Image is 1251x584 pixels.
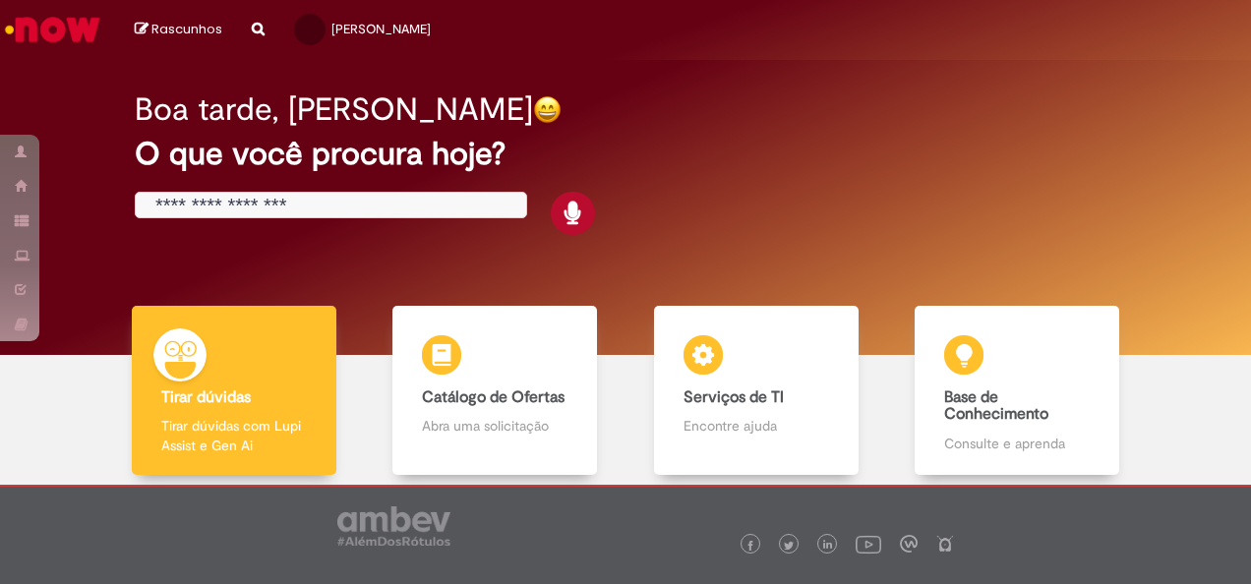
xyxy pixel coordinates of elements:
p: Tirar dúvidas com Lupi Assist e Gen Ai [161,416,307,455]
img: logo_footer_workplace.png [900,535,918,553]
a: Rascunhos [135,21,222,39]
p: Abra uma solicitação [422,416,567,436]
span: [PERSON_NAME] [331,21,431,37]
a: Tirar dúvidas Tirar dúvidas com Lupi Assist e Gen Ai [103,306,365,476]
h2: O que você procura hoje? [135,137,1116,171]
span: Rascunhos [151,20,222,38]
img: logo_footer_youtube.png [856,531,881,556]
p: Encontre ajuda [684,416,829,436]
img: happy-face.png [533,95,562,124]
p: Consulte e aprenda [944,434,1090,453]
img: logo_footer_ambev_rotulo_gray.png [337,506,450,546]
b: Catálogo de Ofertas [422,387,565,407]
img: logo_footer_linkedin.png [823,540,833,552]
a: Base de Conhecimento Consulte e aprenda [887,306,1149,476]
img: ServiceNow [2,10,103,49]
img: logo_footer_twitter.png [784,541,794,551]
b: Serviços de TI [684,387,784,407]
a: Serviços de TI Encontre ajuda [625,306,887,476]
b: Base de Conhecimento [944,387,1048,425]
b: Tirar dúvidas [161,387,251,407]
img: logo_footer_facebook.png [745,541,755,551]
img: logo_footer_naosei.png [936,535,954,553]
h2: Boa tarde, [PERSON_NAME] [135,92,533,127]
a: Catálogo de Ofertas Abra uma solicitação [365,306,626,476]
